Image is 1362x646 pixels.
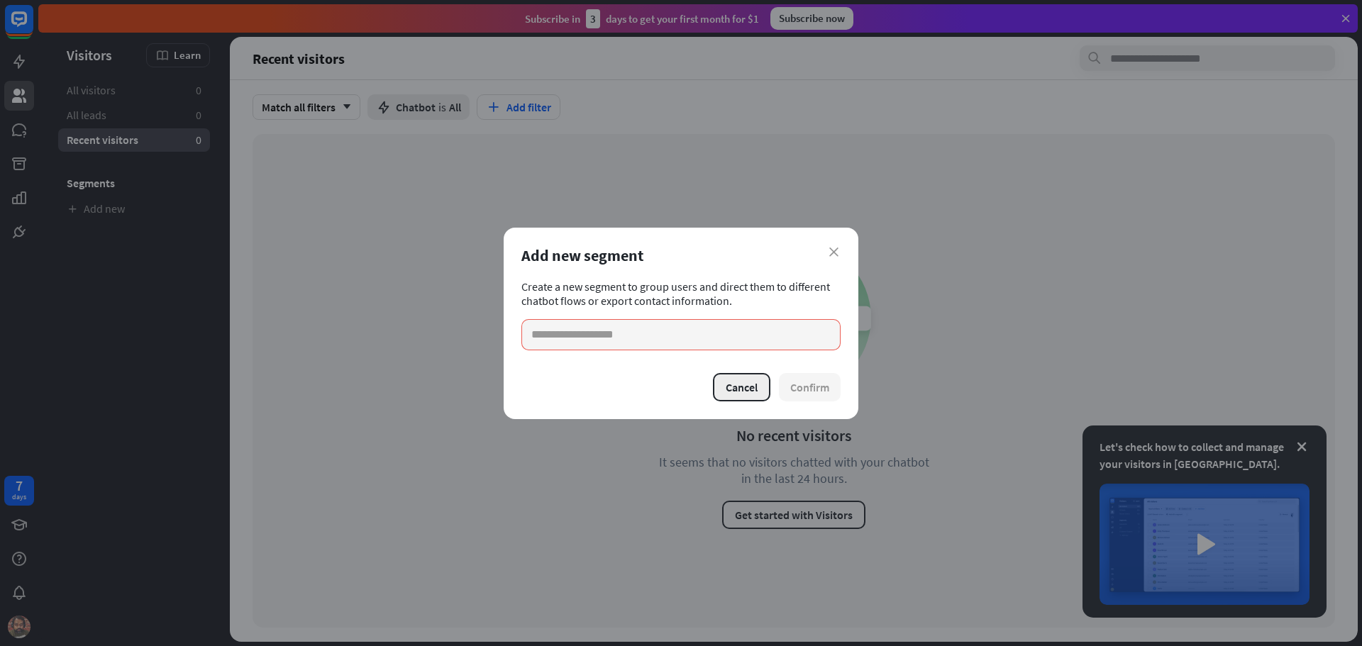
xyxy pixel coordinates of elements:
[779,373,841,401] button: Confirm
[829,247,838,257] i: close
[521,245,841,265] div: Add new segment
[713,373,770,401] button: Cancel
[11,6,54,48] button: Open LiveChat chat widget
[521,279,841,350] div: Create a new segment to group users and direct them to different chatbot flows or export contact ...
